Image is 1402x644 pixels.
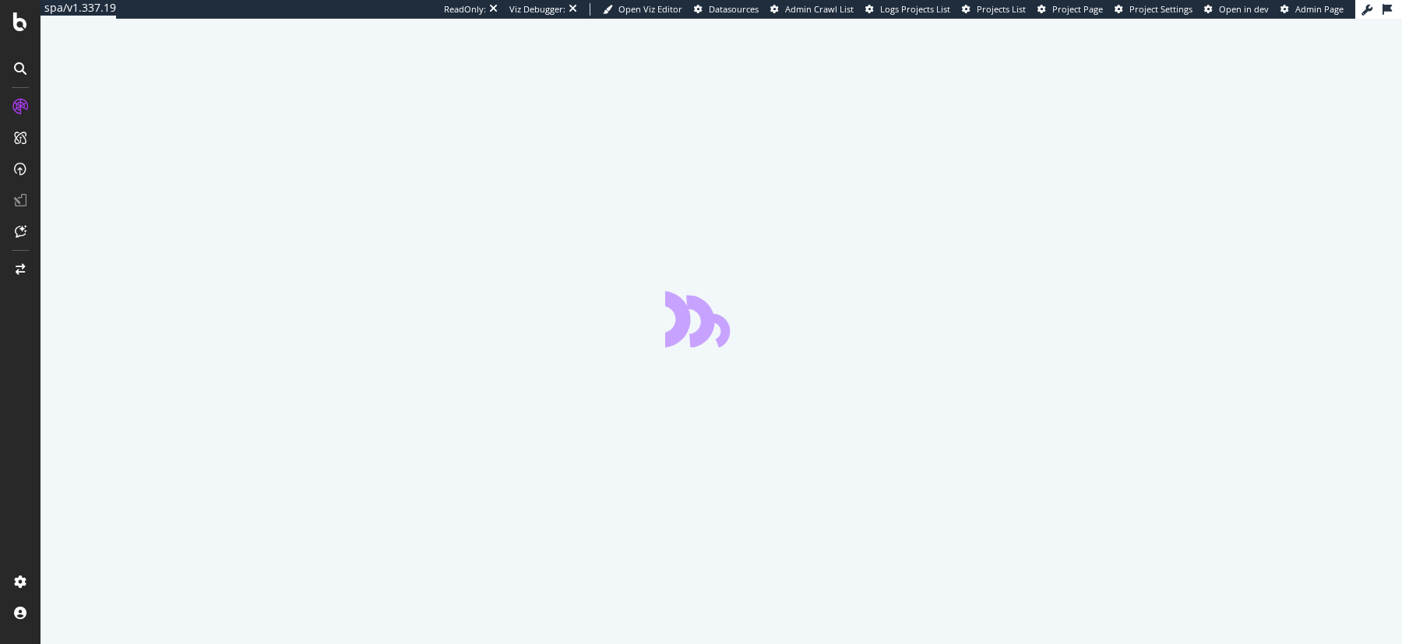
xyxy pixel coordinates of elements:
span: Project Settings [1129,3,1192,15]
span: Open in dev [1219,3,1269,15]
span: Open Viz Editor [618,3,682,15]
span: Admin Page [1295,3,1344,15]
a: Admin Page [1280,3,1344,16]
a: Admin Crawl List [770,3,854,16]
a: Datasources [694,3,759,16]
span: Datasources [709,3,759,15]
a: Open Viz Editor [603,3,682,16]
span: Project Page [1052,3,1103,15]
a: Projects List [962,3,1026,16]
div: animation [665,291,777,347]
span: Logs Projects List [880,3,950,15]
div: Viz Debugger: [509,3,565,16]
a: Logs Projects List [865,3,950,16]
a: Open in dev [1204,3,1269,16]
span: Admin Crawl List [785,3,854,15]
a: Project Settings [1115,3,1192,16]
div: ReadOnly: [444,3,486,16]
a: Project Page [1037,3,1103,16]
span: Projects List [977,3,1026,15]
